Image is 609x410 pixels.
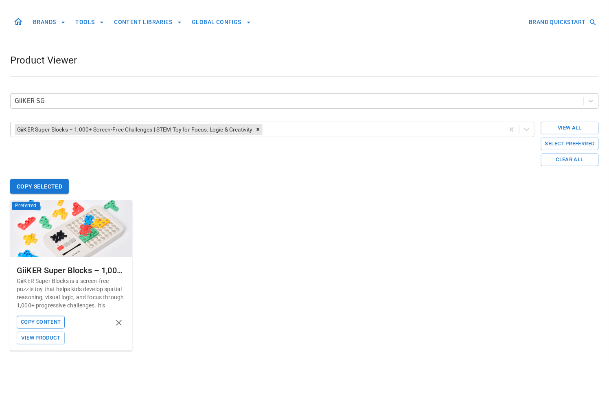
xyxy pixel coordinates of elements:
[17,264,126,277] div: GiiKER Super Blocks – 1,000+ Screen-Free Challenges | STEM Toy for Focus, Logic & Creativity
[526,15,599,30] button: BRAND QUICKSTART
[254,124,263,135] div: Remove GiiKER Super Blocks – 1,000+ Screen-Free Challenges | STEM Toy for Focus, Logic & Creativity
[17,277,126,309] p: GiiKER Super Blocks is a screen-free puzzle toy that helps kids develop spatial reasoning, visual...
[541,122,599,134] button: View All
[541,153,599,166] button: Clear All
[111,15,185,30] button: CONTENT LIBRARIES
[12,202,40,210] span: Preferred
[188,15,254,30] button: GLOBAL CONFIGS
[112,316,126,330] button: remove product
[17,316,65,329] button: Copy Content
[541,138,599,150] button: Select Preferred
[10,200,132,257] img: GiiKER Super Blocks – 1,000+ Screen-Free Challenges | STEM Toy for Focus, Logic & Creativity
[17,332,65,344] button: View Product
[15,124,254,135] div: GiiKER Super Blocks – 1,000+ Screen-Free Challenges | STEM Toy for Focus, Logic & Creativity
[30,15,69,30] button: BRANDS
[10,179,69,194] button: Copy Selected
[72,15,107,30] button: TOOLS
[10,54,77,67] h1: Product Viewer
